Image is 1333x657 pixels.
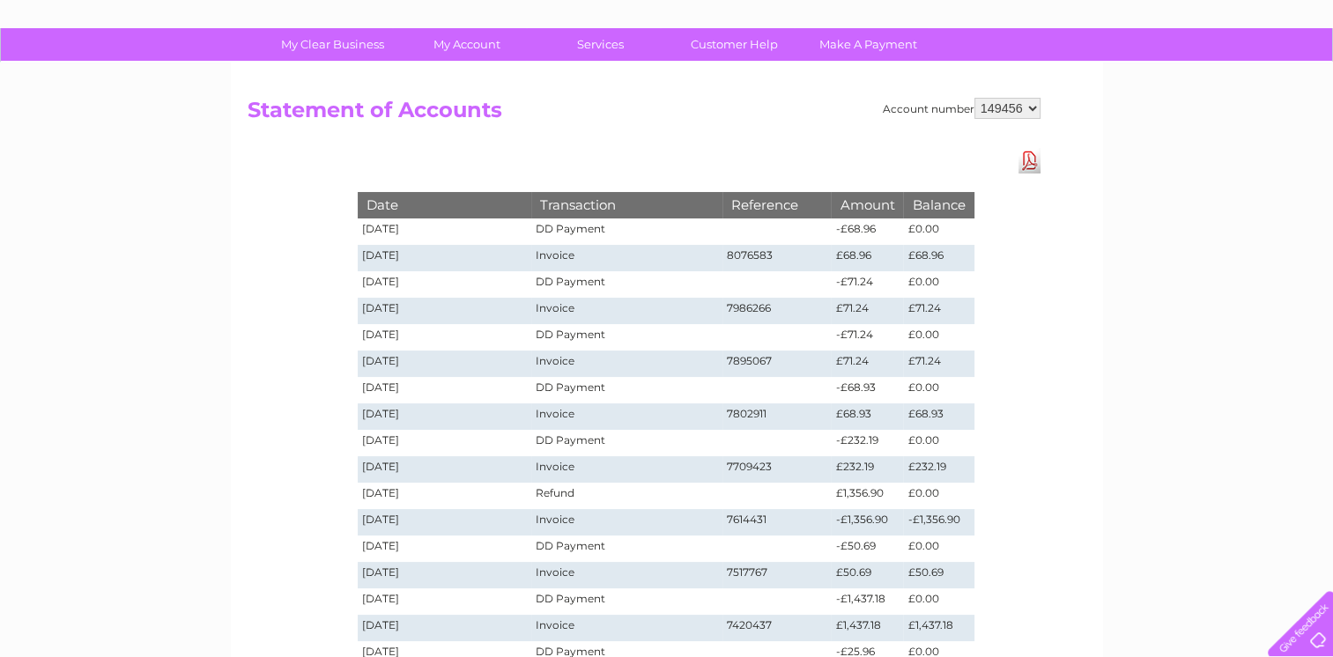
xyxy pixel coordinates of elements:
[358,271,532,298] td: [DATE]
[358,483,532,509] td: [DATE]
[903,615,974,641] td: £1,437.18
[903,192,974,218] th: Balance
[722,298,832,324] td: 7986266
[903,245,974,271] td: £68.96
[358,615,532,641] td: [DATE]
[903,483,974,509] td: £0.00
[1116,75,1169,88] a: Telecoms
[722,456,832,483] td: 7709423
[358,403,532,430] td: [DATE]
[531,218,722,245] td: DD Payment
[831,351,903,377] td: £71.24
[722,509,832,535] td: 7614431
[831,535,903,562] td: -£50.69
[1216,75,1259,88] a: Contact
[903,351,974,377] td: £71.24
[831,403,903,430] td: £68.93
[1067,75,1106,88] a: Energy
[1180,75,1205,88] a: Blog
[722,245,832,271] td: 8076583
[358,218,532,245] td: [DATE]
[903,509,974,535] td: -£1,356.90
[531,456,722,483] td: Invoice
[531,430,722,456] td: DD Payment
[358,377,532,403] td: [DATE]
[358,351,532,377] td: [DATE]
[358,324,532,351] td: [DATE]
[831,615,903,641] td: £1,437.18
[722,562,832,588] td: 7517767
[796,28,941,61] a: Make A Payment
[831,192,903,218] th: Amount
[394,28,539,61] a: My Account
[831,245,903,271] td: £68.96
[722,403,832,430] td: 7802911
[903,535,974,562] td: £0.00
[903,218,974,245] td: £0.00
[358,456,532,483] td: [DATE]
[531,271,722,298] td: DD Payment
[528,28,673,61] a: Services
[903,430,974,456] td: £0.00
[1018,148,1040,173] a: Download Pdf
[531,562,722,588] td: Invoice
[831,483,903,509] td: £1,356.90
[903,588,974,615] td: £0.00
[831,430,903,456] td: -£232.19
[722,192,832,218] th: Reference
[358,430,532,456] td: [DATE]
[831,298,903,324] td: £71.24
[358,535,532,562] td: [DATE]
[831,218,903,245] td: -£68.96
[531,588,722,615] td: DD Payment
[531,615,722,641] td: Invoice
[531,245,722,271] td: Invoice
[358,562,532,588] td: [DATE]
[883,98,1040,119] div: Account number
[260,28,405,61] a: My Clear Business
[1275,75,1316,88] a: Log out
[722,351,832,377] td: 7895067
[903,377,974,403] td: £0.00
[358,192,532,218] th: Date
[903,298,974,324] td: £71.24
[831,562,903,588] td: £50.69
[531,192,722,218] th: Transaction
[831,509,903,535] td: -£1,356.90
[831,324,903,351] td: -£71.24
[248,98,1040,131] h2: Statement of Accounts
[831,377,903,403] td: -£68.93
[251,10,1084,85] div: Clear Business is a trading name of Verastar Limited (registered in [GEOGRAPHIC_DATA] No. 3667643...
[531,403,722,430] td: Invoice
[531,509,722,535] td: Invoice
[903,271,974,298] td: £0.00
[903,562,974,588] td: £50.69
[903,403,974,430] td: £68.93
[903,456,974,483] td: £232.19
[358,298,532,324] td: [DATE]
[662,28,807,61] a: Customer Help
[47,46,137,100] img: logo.png
[831,588,903,615] td: -£1,437.18
[831,271,903,298] td: -£71.24
[531,535,722,562] td: DD Payment
[531,377,722,403] td: DD Payment
[722,615,832,641] td: 7420437
[358,245,532,271] td: [DATE]
[1023,75,1056,88] a: Water
[831,456,903,483] td: £232.19
[358,509,532,535] td: [DATE]
[531,351,722,377] td: Invoice
[531,298,722,324] td: Invoice
[531,483,722,509] td: Refund
[903,324,974,351] td: £0.00
[1001,9,1122,31] a: 0333 014 3131
[358,588,532,615] td: [DATE]
[531,324,722,351] td: DD Payment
